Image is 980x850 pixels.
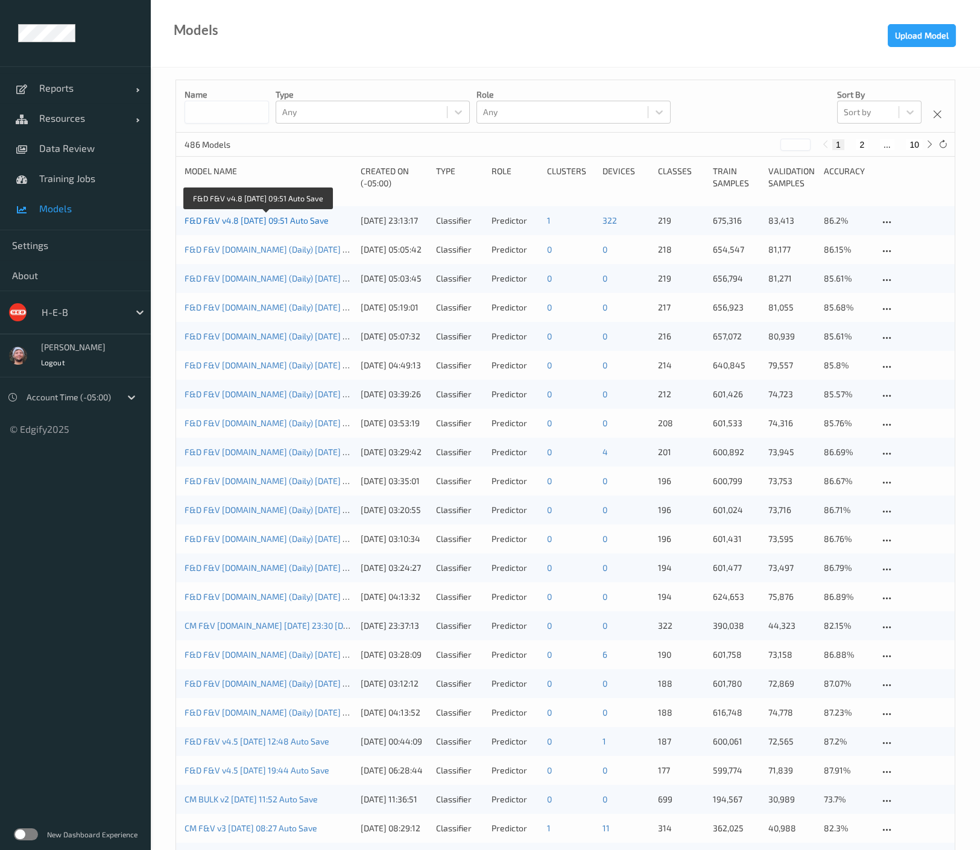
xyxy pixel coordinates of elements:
button: 1 [832,139,844,150]
div: Classifier [436,446,483,458]
a: F&D F&V [DOMAIN_NAME] (Daily) [DATE] 16:30 [DATE] 16:30 Auto Save [185,418,452,428]
a: 0 [547,620,552,631]
a: 0 [547,302,552,312]
button: Upload Model [888,24,956,47]
p: 74,778 [768,707,815,719]
p: 86.89% [824,591,871,603]
p: 601,426 [713,388,760,400]
a: F&D F&V v4.5 [DATE] 19:44 Auto Save [185,765,329,775]
p: 83,413 [768,215,815,227]
p: 87.2% [824,735,871,748]
p: 322 [657,620,704,632]
div: Classifier [436,562,483,574]
p: 86.69% [824,446,871,458]
p: 600,799 [713,475,760,487]
div: [DATE] 05:07:32 [361,330,428,342]
a: CM F&V [DOMAIN_NAME] [DATE] 23:30 [DATE] 23:30 Auto Save [185,620,424,631]
p: 196 [657,475,704,487]
p: 657,072 [713,330,760,342]
div: Classifier [436,359,483,371]
p: 73,158 [768,649,815,661]
p: 216 [657,330,704,342]
div: Predictor [492,244,539,256]
div: Classifier [436,272,483,285]
a: 6 [602,649,607,660]
a: CM F&V v3 [DATE] 08:27 Auto Save [185,823,317,833]
p: 675,316 [713,215,760,227]
div: [DATE] 04:13:32 [361,591,428,603]
p: 656,794 [713,272,760,285]
a: 0 [602,389,607,399]
div: Accuracy [824,165,871,189]
div: [DATE] 03:20:55 [361,504,428,516]
div: Predictor [492,330,539,342]
a: 11 [602,823,610,833]
a: F&D F&V [DOMAIN_NAME] (Daily) [DATE] 16:30 [DATE] 16:30 Auto Save [185,244,452,254]
a: F&D F&V [DOMAIN_NAME] (Daily) [DATE] 16:30 [DATE] 16:30 Auto Save [185,649,452,660]
div: Predictor [492,359,539,371]
div: [DATE] 04:49:13 [361,359,428,371]
p: 314 [657,822,704,834]
div: [DATE] 05:03:45 [361,272,428,285]
div: Predictor [492,735,539,748]
div: Classifier [436,533,483,545]
a: 0 [547,794,552,804]
p: 196 [657,504,704,516]
a: 0 [602,534,607,544]
div: Predictor [492,649,539,661]
a: 0 [547,505,552,515]
p: 44,323 [768,620,815,632]
a: 0 [547,591,552,602]
a: F&D F&V [DOMAIN_NAME] (Daily) [DATE] 16:30 [DATE] 16:30 Auto Save [185,678,452,688]
a: 0 [602,244,607,254]
a: 0 [602,302,607,312]
p: 86.88% [824,649,871,661]
p: 73,497 [768,562,815,574]
p: 73,753 [768,475,815,487]
div: Predictor [492,475,539,487]
a: F&D F&V [DOMAIN_NAME] (Daily) [DATE] 16:30 [DATE] 16:30 Auto Save [185,302,452,312]
div: [DATE] 05:19:01 [361,301,428,313]
a: 0 [547,447,552,457]
p: 187 [657,735,704,748]
p: 85.57% [824,388,871,400]
div: Classifier [436,707,483,719]
div: Predictor [492,764,539,776]
p: 656,923 [713,301,760,313]
p: 616,748 [713,707,760,719]
p: 85.68% [824,301,871,313]
a: 0 [602,562,607,573]
div: Classifier [436,244,483,256]
p: 599,774 [713,764,760,776]
p: 188 [657,707,704,719]
p: 86.79% [824,562,871,574]
p: 218 [657,244,704,256]
p: 201 [657,446,704,458]
p: Role [476,89,671,101]
p: 85.61% [824,272,871,285]
div: Predictor [492,417,539,429]
p: 362,025 [713,822,760,834]
a: 0 [602,273,607,283]
p: 194 [657,562,704,574]
a: F&D F&V [DOMAIN_NAME] (Daily) [DATE] 16:30 [DATE] 16:30 Auto Save [185,562,452,573]
div: Predictor [492,591,539,603]
p: 194,567 [713,793,760,805]
a: F&D F&V [DOMAIN_NAME] (Daily) [DATE] 16:30 [DATE] 16:30 Auto Save [185,707,452,717]
p: 73,595 [768,533,815,545]
a: 0 [547,765,552,775]
div: [DATE] 03:28:09 [361,649,428,661]
p: 87.07% [824,678,871,690]
p: 85.8% [824,359,871,371]
div: [DATE] 23:37:13 [361,620,428,632]
a: 0 [547,331,552,341]
div: Predictor [492,793,539,805]
div: Classifier [436,678,483,690]
a: 0 [547,736,552,746]
div: Classifier [436,388,483,400]
div: Models [174,24,218,36]
p: 86.15% [824,244,871,256]
p: 87.91% [824,764,871,776]
div: clusters [547,165,594,189]
p: 40,988 [768,822,815,834]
